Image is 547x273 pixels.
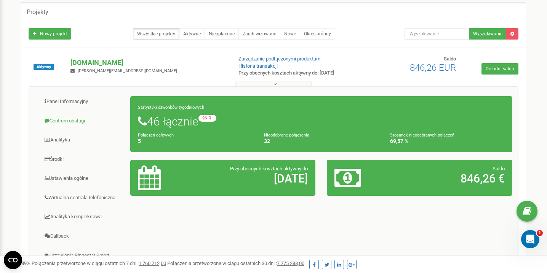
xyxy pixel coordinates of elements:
[34,64,54,70] span: Aktywny
[390,138,505,144] h4: 69,57 %
[35,208,131,226] a: Analityka kompleksowa
[280,28,300,40] a: Nowe
[78,68,177,73] span: [PERSON_NAME][EMAIL_ADDRESS][DOMAIN_NAME]
[238,56,321,62] a: Zarządzanie podłączonymi produktami
[238,28,280,40] a: Zarchiwizowane
[205,28,239,40] a: Nieopłacone
[264,133,309,138] small: Nieodebrane połączenia
[35,227,131,246] a: Callback
[4,251,22,269] button: Open CMP widget
[198,172,308,185] h2: [DATE]
[198,115,216,122] small: -26
[390,133,454,138] small: Stosunek nieodebranych połączeń
[167,260,304,266] span: Połączenia przetworzone w ciągu ostatnich 30 dni :
[35,189,131,207] a: Wirtualna centrala telefoniczna
[395,172,505,185] h2: 846,26 €
[35,92,131,111] a: Panel Informacyjny
[138,133,174,138] small: Połączeń celowych
[139,260,166,266] u: 1 760 712,00
[70,58,226,68] p: [DOMAIN_NAME]
[35,169,131,188] a: Ustawienia ogólne
[469,28,507,40] button: Wyszukiwanie
[481,63,518,75] a: Doładuj saldo
[35,246,131,272] a: Ustawienia Ringostat Smart Phone
[27,9,48,16] h5: Projekty
[29,28,71,40] a: Nowy projekt
[405,28,469,40] input: Wyszukiwanie
[138,115,505,128] h1: 46 łącznie
[238,70,352,77] p: Przy obecnych kosztach aktywny do: [DATE]
[138,105,204,110] small: Statystyki dzwonków tygodniowych
[179,28,205,40] a: Aktywne
[32,260,166,266] span: Połączenia przetworzone w ciągu ostatnich 7 dni :
[35,112,131,130] a: Centrum obsługi
[300,28,335,40] a: Okres próbny
[138,138,253,144] h4: 5
[521,230,539,248] iframe: Intercom live chat
[537,230,543,236] span: 1
[444,56,456,62] span: Saldo
[238,63,278,69] a: Historia transakcji
[35,150,131,169] a: Środki
[133,28,179,40] a: Wszystkie projekty
[264,138,379,144] h4: 32
[35,131,131,149] a: Analityka
[230,166,308,171] span: Przy obecnych kosztach aktywny do
[410,62,456,73] span: 846,26 EUR
[493,166,505,171] span: Saldo
[277,260,304,266] u: 7 775 288,00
